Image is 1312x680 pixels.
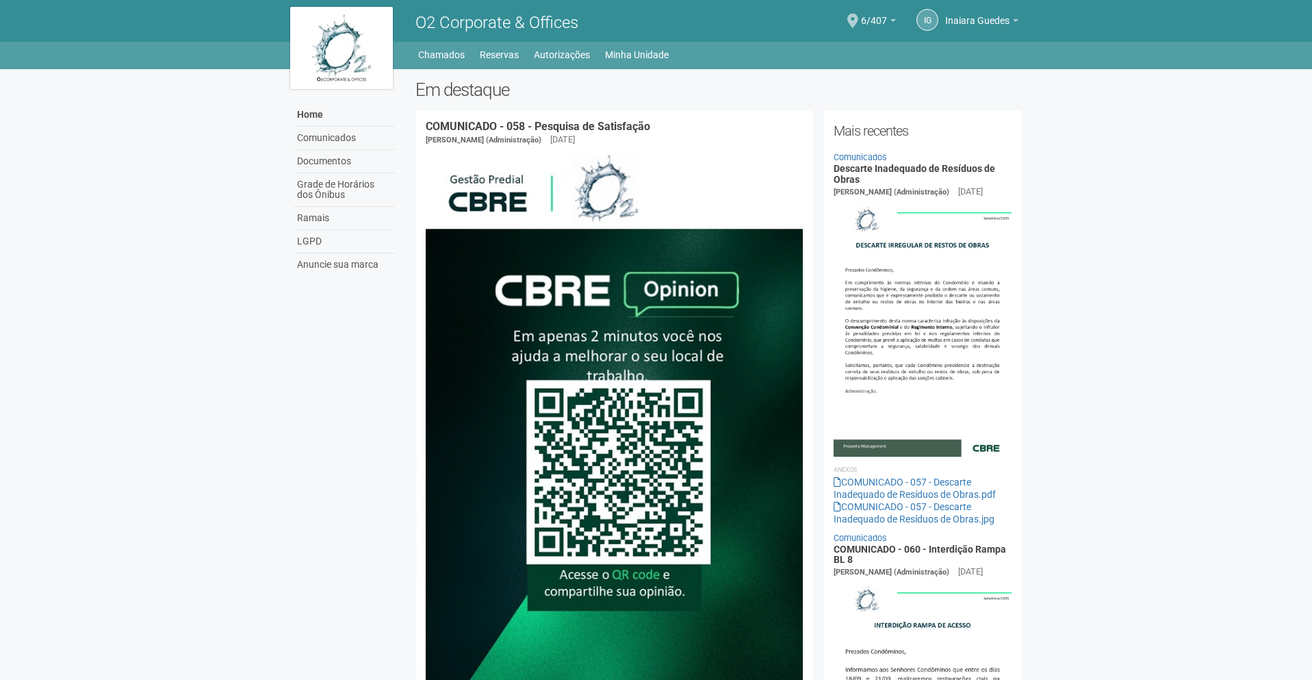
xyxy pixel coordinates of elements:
a: COMUNICADO - 058 - Pesquisa de Satisfação [426,120,650,133]
img: logo.jpg [290,7,393,89]
span: [PERSON_NAME] (Administração) [426,136,541,144]
span: 6/407 [861,2,887,26]
div: [DATE] [550,134,575,146]
a: Autorizações [534,45,590,64]
a: COMUNICADO - 060 - Interdição Rampa BL 8 [834,544,1006,565]
img: COMUNICADO%20-%20057%20-%20Descarte%20Inadequado%20de%20Res%C3%ADduos%20de%20Obras.jpg [834,199,1012,456]
a: Comunicados [834,533,887,543]
h2: Em destaque [415,79,1022,100]
a: Grade de Horários dos Ônibus [294,173,395,207]
a: 6/407 [861,17,896,28]
span: [PERSON_NAME] (Administração) [834,188,949,197]
a: Inaiara Guedes [945,17,1018,28]
a: LGPD [294,230,395,253]
li: Anexos [834,464,1012,476]
a: Minha Unidade [605,45,669,64]
a: Anuncie sua marca [294,253,395,276]
h2: Mais recentes [834,121,1012,141]
a: Home [294,103,395,127]
a: Ramais [294,207,395,230]
div: [DATE] [958,566,983,578]
div: [DATE] [958,186,983,198]
span: Inaiara Guedes [945,2,1009,26]
a: COMUNICADO - 057 - Descarte Inadequado de Resíduos de Obras.jpg [834,501,994,525]
a: COMUNICADO - 057 - Descarte Inadequado de Resíduos de Obras.pdf [834,477,996,500]
a: Comunicados [294,127,395,150]
a: Documentos [294,150,395,173]
a: IG [916,9,938,31]
a: Comunicados [834,152,887,162]
a: Descarte Inadequado de Resíduos de Obras [834,163,995,184]
a: Chamados [418,45,465,64]
span: [PERSON_NAME] (Administração) [834,568,949,577]
a: Reservas [480,45,519,64]
span: O2 Corporate & Offices [415,13,578,32]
